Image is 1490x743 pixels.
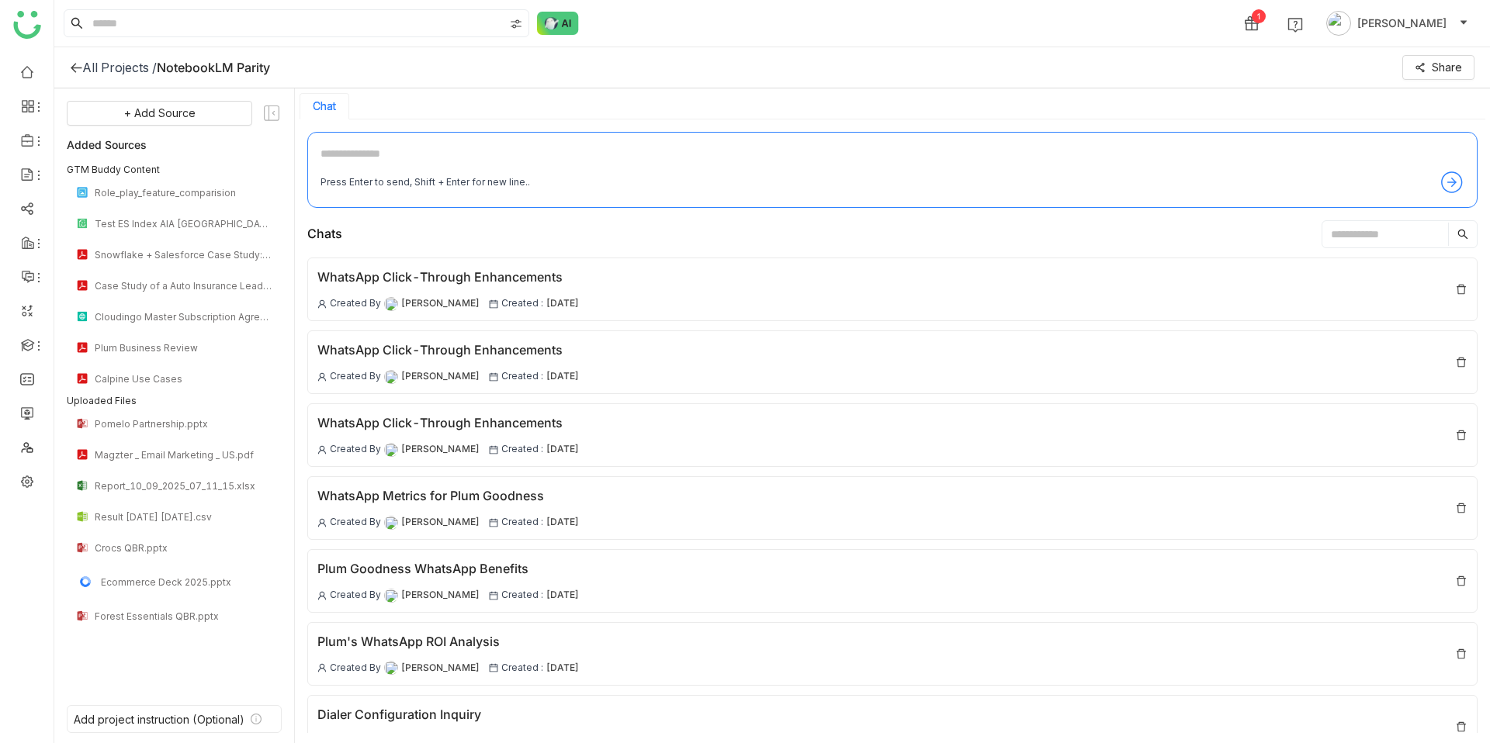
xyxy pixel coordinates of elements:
[76,217,88,230] img: paper.svg
[95,342,272,354] div: Plum Business Review
[501,515,543,530] span: Created :
[330,515,381,530] span: Created By
[1455,648,1467,660] img: delete.svg
[501,442,543,457] span: Created :
[101,576,272,588] div: Ecommerce Deck 2025.pptx
[1287,17,1303,33] img: help.svg
[76,572,95,591] img: uploading.gif
[330,369,381,384] span: Created By
[384,589,398,603] img: 61307121755ca5673e314e4d
[317,413,579,433] div: WhatsApp Click-Through Enhancements
[401,296,480,311] span: [PERSON_NAME]
[1455,502,1467,514] img: delete.svg
[76,372,88,385] img: pdf.svg
[76,279,88,292] img: pdf.svg
[317,268,579,287] div: WhatsApp Click-Through Enhancements
[67,394,282,408] div: Uploaded Files
[317,340,579,360] div: WhatsApp Click-Through Enhancements
[401,588,480,603] span: [PERSON_NAME]
[401,369,480,384] span: [PERSON_NAME]
[317,486,579,506] div: WhatsApp Metrics for Plum Goodness
[124,105,196,122] span: + Add Source
[95,610,272,622] div: Forest Essentials QBR.pptx
[401,442,480,457] span: [PERSON_NAME]
[1455,429,1467,441] img: delete.svg
[95,542,272,554] div: Crocs QBR.pptx
[1402,55,1474,80] button: Share
[313,100,336,112] button: Chat
[401,661,480,676] span: [PERSON_NAME]
[95,418,272,430] div: Pomelo Partnership.pptx
[95,311,272,323] div: Cloudingo Master Subscription Agreement New
[1455,575,1467,587] img: delete.svg
[501,661,543,676] span: Created :
[76,341,88,354] img: pdf.svg
[330,661,381,676] span: Created By
[76,479,88,492] img: xlsx.svg
[546,296,579,311] span: [DATE]
[510,18,522,30] img: search-type.svg
[1326,11,1351,36] img: avatar
[76,417,88,430] img: pptx.svg
[537,12,579,35] img: ask-buddy-normal.svg
[384,443,398,457] img: 61307121755ca5673e314e4d
[82,60,157,75] div: All Projects /
[76,448,88,461] img: pdf.svg
[501,588,543,603] span: Created :
[317,705,579,724] div: Dialer Configuration Inquiry
[330,588,381,603] span: Created By
[67,101,252,126] button: + Add Source
[157,60,270,75] div: NotebookLM Parity
[317,632,579,651] div: Plum's WhatsApp ROI Analysis
[76,310,88,323] img: article.svg
[95,218,272,230] div: Test ES Index AIA [GEOGRAPHIC_DATA]
[546,588,579,603] span: [DATE]
[95,280,272,292] div: Case Study of a Auto Insurance Leader: Project
[95,187,272,199] div: Role_play_feature_comparision
[67,135,282,154] div: Added Sources
[501,296,543,311] span: Created :
[401,515,480,530] span: [PERSON_NAME]
[384,516,398,530] img: 61307121755ca5673e314e4d
[1455,721,1467,733] img: delete.svg
[384,661,398,675] img: 61307121755ca5673e314e4d
[13,11,41,39] img: logo
[317,559,579,579] div: Plum Goodness WhatsApp Benefits
[546,442,579,457] span: [DATE]
[307,224,342,244] div: Chats
[76,541,88,554] img: pptx.svg
[95,249,272,261] div: Snowflake + Salesforce Case Study: Project
[95,373,272,385] div: Calpine Use Cases
[546,369,579,384] span: [DATE]
[330,296,381,311] span: Created By
[95,480,272,492] div: Report_10_09_2025_07_11_15.xlsx
[330,442,381,457] span: Created By
[76,248,88,261] img: pdf.svg
[1323,11,1471,36] button: [PERSON_NAME]
[501,369,543,384] span: Created :
[1455,283,1467,295] img: delete.svg
[1455,356,1467,368] img: delete.svg
[76,510,88,523] img: csv.svg
[1432,59,1462,76] span: Share
[95,511,272,523] div: Result [DATE] [DATE].csv
[76,610,88,622] img: pptx.svg
[1357,15,1447,32] span: [PERSON_NAME]
[76,186,88,199] img: png.svg
[95,449,272,461] div: Magzter _ Email Marketing _ US.pdf
[546,515,579,530] span: [DATE]
[384,297,398,311] img: 61307121755ca5673e314e4d
[67,163,282,177] div: GTM Buddy Content
[321,175,530,190] div: Press Enter to send, Shift + Enter for new line..
[546,661,579,676] span: [DATE]
[384,370,398,384] img: 61307121755ca5673e314e4d
[74,713,244,726] div: Add project instruction (Optional)
[1252,9,1266,23] div: 1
